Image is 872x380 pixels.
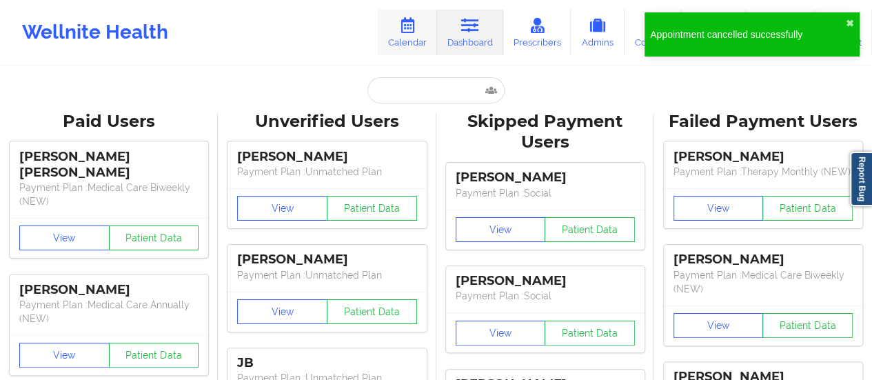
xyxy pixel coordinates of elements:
div: [PERSON_NAME] [673,252,853,268]
div: [PERSON_NAME] [237,252,416,268]
button: Patient Data [762,196,853,221]
div: [PERSON_NAME] [PERSON_NAME] [19,149,199,181]
div: Paid Users [10,111,208,132]
p: Payment Plan : Therapy Monthly (NEW) [673,165,853,179]
div: Unverified Users [227,111,426,132]
a: Report Bug [850,152,872,206]
div: Failed Payment Users [664,111,862,132]
p: Payment Plan : Social [456,186,635,200]
button: close [846,18,854,29]
button: Patient Data [762,313,853,338]
div: [PERSON_NAME] [456,170,635,186]
div: [PERSON_NAME] [19,282,199,298]
p: Payment Plan : Medical Care Biweekly (NEW) [19,181,199,208]
button: Patient Data [109,343,199,368]
p: Payment Plan : Unmatched Plan [237,268,416,282]
a: Admins [571,10,625,55]
button: Patient Data [545,217,635,242]
p: Payment Plan : Medical Care Biweekly (NEW) [673,268,853,296]
div: Appointment cancelled successfully [650,28,846,41]
button: View [19,226,110,250]
div: JB [237,355,416,371]
p: Payment Plan : Medical Care Annually (NEW) [19,298,199,326]
button: Patient Data [109,226,199,250]
div: Skipped Payment Users [446,111,645,154]
button: View [673,196,764,221]
div: [PERSON_NAME] [673,149,853,165]
div: [PERSON_NAME] [456,273,635,289]
div: [PERSON_NAME] [237,149,416,165]
a: Calendar [378,10,437,55]
button: Patient Data [545,321,635,346]
button: Patient Data [327,299,417,324]
button: View [673,313,764,338]
p: Payment Plan : Social [456,289,635,303]
button: Patient Data [327,196,417,221]
button: View [237,299,327,324]
a: Coaches [625,10,682,55]
button: View [237,196,327,221]
button: View [456,217,546,242]
button: View [456,321,546,346]
p: Payment Plan : Unmatched Plan [237,165,416,179]
button: View [19,343,110,368]
a: Dashboard [437,10,503,55]
a: Prescribers [503,10,571,55]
